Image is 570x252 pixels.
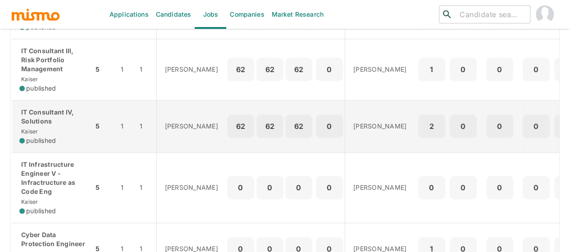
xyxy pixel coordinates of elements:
td: 5 [93,100,114,152]
span: published [26,136,56,145]
p: IT Infrastructure Engineer V - Infractructure as Code Eng [19,160,86,196]
td: 1 [137,100,156,152]
p: [PERSON_NAME] [165,122,220,131]
p: 62 [289,63,309,76]
p: 62 [231,120,251,133]
span: published [26,84,56,93]
p: IT Consultant III, Risk Portfolio Management [19,46,86,73]
p: 62 [260,63,280,76]
p: 0 [453,63,473,76]
p: [PERSON_NAME] [165,65,220,74]
td: 1 [137,39,156,100]
p: 0 [526,181,546,194]
p: 62 [231,63,251,76]
input: Candidate search [456,8,526,21]
p: 0 [490,181,510,194]
p: 0 [319,63,339,76]
p: 0 [260,181,280,194]
p: IT Consultant IV, Solutions [19,108,86,126]
td: 5 [93,152,114,223]
p: 62 [289,120,309,133]
p: 0 [319,120,339,133]
img: Maia Reyes [536,5,554,23]
td: 1 [114,100,137,152]
span: published [26,206,56,215]
td: 1 [114,39,137,100]
p: 1 [422,63,442,76]
p: 0 [490,63,510,76]
td: 1 [137,152,156,223]
p: [PERSON_NAME] [353,183,409,192]
span: Kaiser [19,76,38,82]
p: 0 [422,181,442,194]
td: 1 [114,152,137,223]
p: 0 [526,63,546,76]
p: 0 [490,120,510,133]
span: Kaiser [19,198,38,205]
p: Cyber Data Protection Engineer [19,230,86,248]
p: 0 [319,181,339,194]
p: 2 [422,120,442,133]
p: 0 [453,120,473,133]
p: 0 [289,181,309,194]
img: logo [11,8,60,21]
p: [PERSON_NAME] [165,183,220,192]
p: 62 [260,120,280,133]
p: 0 [526,120,546,133]
p: [PERSON_NAME] [353,122,409,131]
p: [PERSON_NAME] [353,65,409,74]
p: 0 [453,181,473,194]
td: 5 [93,39,114,100]
p: 0 [231,181,251,194]
span: Kaiser [19,128,38,135]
